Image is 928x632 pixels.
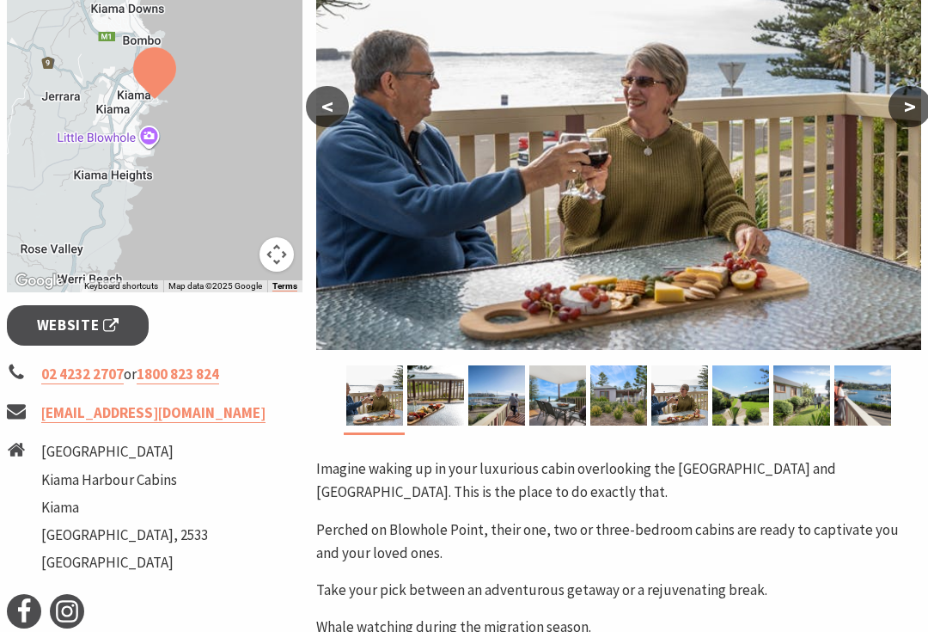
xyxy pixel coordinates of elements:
img: Private balcony, ocean views [529,365,586,426]
p: Perched on Blowhole Point, their one, two or three-bedroom cabins are ready to captivate you and ... [316,518,921,565]
button: Map camera controls [259,237,294,272]
img: Exterior at Kiama Harbour Cabins [590,365,647,426]
span: Website [37,314,119,337]
button: < [306,86,349,127]
img: Large deck harbour [468,365,525,426]
img: Large deck, harbour views, couple [834,365,891,426]
a: 02 4232 2707 [41,365,124,384]
span: Map data ©2025 Google [168,281,262,291]
img: Couple toast [651,365,708,426]
img: Kiama Harbour Cabins [712,365,769,426]
p: Imagine waking up in your luxurious cabin overlooking the [GEOGRAPHIC_DATA] and [GEOGRAPHIC_DATA]... [316,457,921,504]
a: Terms [272,281,297,291]
li: [GEOGRAPHIC_DATA], 2533 [41,524,208,547]
img: Deck ocean view [407,365,464,426]
li: Kiama [41,496,208,519]
button: Keyboard shortcuts [84,280,158,292]
a: 1800 823 824 [137,365,219,384]
a: Website [7,305,149,346]
a: [EMAIL_ADDRESS][DOMAIN_NAME] [41,403,266,423]
li: [GEOGRAPHIC_DATA] [41,440,208,463]
img: Google [11,270,68,292]
a: Click to see this area on Google Maps [11,270,68,292]
img: Side cabin [773,365,830,426]
li: [GEOGRAPHIC_DATA] [41,551,208,574]
p: Take your pick between an adventurous getaway or a rejuvenating break. [316,579,921,602]
li: Kiama Harbour Cabins [41,469,208,492]
li: or [7,363,302,386]
img: Couple toast [346,365,403,426]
